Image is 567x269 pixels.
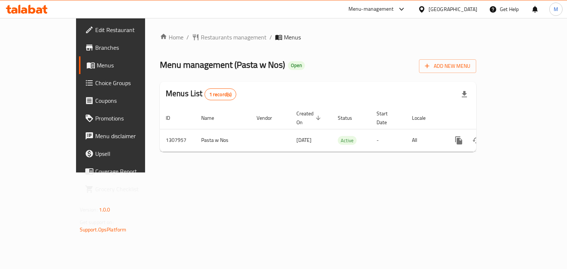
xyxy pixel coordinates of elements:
div: Open [288,61,305,70]
a: Support.OpsPlatform [80,225,127,234]
a: Menu disclaimer [79,127,171,145]
span: Get support on: [80,217,114,227]
span: Choice Groups [95,78,165,87]
div: Export file [456,85,473,103]
button: Add New Menu [419,59,476,73]
td: 1307957 [160,129,195,151]
li: / [269,33,272,42]
span: ID [166,113,180,122]
a: Branches [79,39,171,56]
span: Menus [284,33,301,42]
th: Actions [444,107,527,129]
div: Active [338,136,357,145]
span: M [554,5,558,13]
span: Open [288,62,305,69]
span: Grocery Checklist [95,185,165,193]
a: Choice Groups [79,74,171,92]
span: Restaurants management [201,33,267,42]
span: [DATE] [296,135,312,145]
div: [GEOGRAPHIC_DATA] [429,5,477,13]
span: Promotions [95,114,165,123]
td: - [371,129,406,151]
span: Menus [97,61,165,70]
span: Upsell [95,149,165,158]
span: Branches [95,43,165,52]
a: Coverage Report [79,163,171,180]
h2: Menus List [166,88,236,100]
button: Change Status [468,132,485,149]
span: Status [338,113,362,122]
span: Active [338,136,357,145]
td: Pasta w Nos [195,129,251,151]
a: Promotions [79,109,171,127]
a: Grocery Checklist [79,180,171,198]
a: Restaurants management [192,33,267,42]
span: 1.0.0 [99,205,110,214]
td: All [406,129,444,151]
a: Edit Restaurant [79,21,171,39]
a: Upsell [79,145,171,163]
span: Edit Restaurant [95,25,165,34]
span: Menu management ( Pasta w Nos ) [160,56,285,73]
li: / [186,33,189,42]
span: Vendor [257,113,282,122]
span: Coupons [95,96,165,105]
nav: breadcrumb [160,33,476,42]
span: Coverage Report [95,167,165,176]
span: Created On [296,109,323,127]
span: Version: [80,205,98,214]
span: 1 record(s) [205,91,236,98]
span: Locale [412,113,435,122]
span: Add New Menu [425,62,470,71]
table: enhanced table [160,107,527,152]
span: Name [201,113,224,122]
a: Home [160,33,183,42]
a: Coupons [79,92,171,109]
span: Menu disclaimer [95,132,165,140]
span: Start Date [377,109,397,127]
div: Menu-management [348,5,394,14]
button: more [450,132,468,149]
div: Total records count [205,88,237,100]
a: Menus [79,56,171,74]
